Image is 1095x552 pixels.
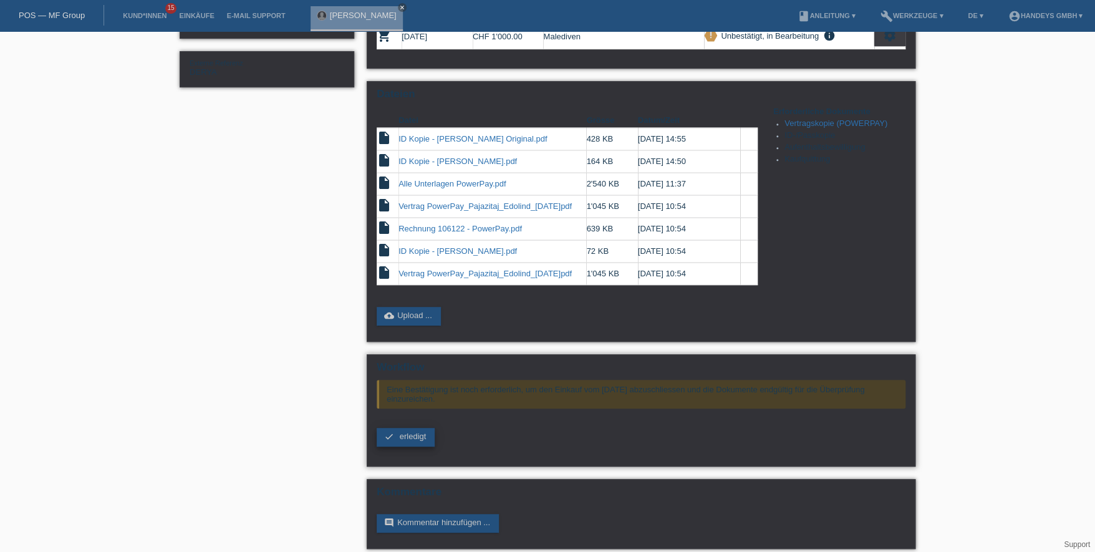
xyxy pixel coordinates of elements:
i: insert_drive_file [377,130,392,145]
h2: Dateien [377,88,905,107]
a: Vertrag PowerPay_Pajazitaj_Edolind_[DATE]pdf [398,269,572,278]
a: Einkäufe [173,12,220,19]
h2: Workflow [377,361,905,380]
div: Unbestätigt, in Bearbeitung [717,29,819,42]
td: [DATE] 14:50 [638,150,740,173]
a: E-Mail Support [221,12,292,19]
a: [PERSON_NAME] [330,11,397,20]
span: Externe Referenz [190,59,243,67]
i: check [384,432,394,442]
li: ID-/Passkopie [784,130,905,142]
i: insert_drive_file [377,175,392,190]
td: 72 KB [586,240,637,263]
td: 2'540 KB [586,173,637,195]
td: 1'045 KB [586,195,637,218]
span: 15 [165,3,176,14]
a: Vertrag PowerPay_Pajazitaj_Edolind_[DATE]pdf [398,201,572,211]
i: insert_drive_file [377,220,392,235]
a: DE ▾ [962,12,989,19]
a: ID Kopie - [PERSON_NAME].pdf [398,246,517,256]
i: comment [384,518,394,528]
a: Vertragskopie (POWERPAY) [784,119,887,128]
i: priority_high [707,31,715,39]
a: ID Kopie - [PERSON_NAME] Original.pdf [398,134,547,143]
a: cloud_uploadUpload ... [377,307,441,326]
h2: Kommentare [377,486,905,505]
td: 164 KB [586,150,637,173]
td: [DATE] [402,24,473,49]
a: account_circleHandeys GmbH ▾ [1001,12,1089,19]
a: buildWerkzeuge ▾ [874,12,950,19]
a: ID Kopie - [PERSON_NAME].pdf [398,157,517,166]
a: commentKommentar hinzufügen ... [377,514,499,533]
a: bookAnleitung ▾ [791,12,861,19]
i: cloud_upload [384,311,394,321]
td: [DATE] 10:54 [638,218,740,240]
td: 428 KB [586,128,637,150]
div: DERYA [190,58,267,77]
li: Aufenthaltsbewilligung [784,142,905,154]
div: Eine Bestätigung ist noch erforderlich, um den Einkauf vom [DATE] abzuschliessen und die Dokument... [377,380,905,409]
i: insert_drive_file [377,243,392,258]
a: check erledigt [377,428,435,447]
td: [DATE] 10:54 [638,240,740,263]
i: close [399,4,405,11]
i: insert_drive_file [377,265,392,280]
i: insert_drive_file [377,153,392,168]
a: Rechnung 106122 - PowerPay.pdf [398,224,522,233]
th: Datum/Zeit [638,113,740,128]
a: Alle Unterlagen PowerPay.pdf [398,179,506,188]
i: account_circle [1008,10,1020,22]
th: Datei [398,113,586,128]
td: [DATE] 10:54 [638,195,740,218]
i: info [822,29,837,42]
i: book [797,10,809,22]
td: 639 KB [586,218,637,240]
a: Kund*innen [117,12,173,19]
a: close [398,3,407,12]
i: settings [883,29,897,42]
i: build [880,10,893,22]
th: Grösse [586,113,637,128]
h4: Erforderliche Dokumente [773,107,905,116]
a: Support [1064,540,1090,549]
td: [DATE] 11:37 [638,173,740,195]
td: [DATE] 14:55 [638,128,740,150]
td: CHF 1'000.00 [473,24,544,49]
td: Malediven [543,24,704,49]
i: insert_drive_file [377,198,392,213]
span: erledigt [400,432,427,441]
i: POSP00027951 [377,28,392,43]
a: POS — MF Group [19,11,85,20]
td: 1'045 KB [586,263,637,285]
td: [DATE] 10:54 [638,263,740,285]
li: Kaufquittung [784,154,905,166]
